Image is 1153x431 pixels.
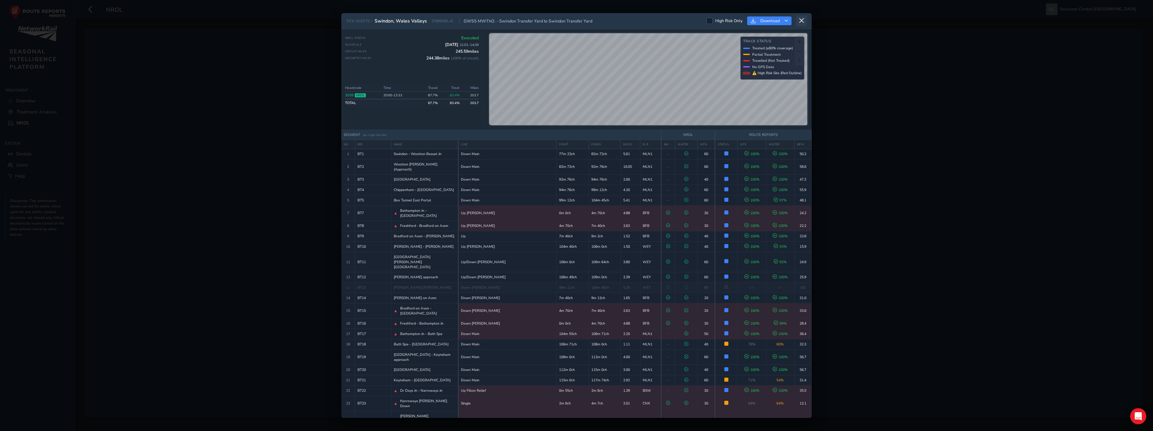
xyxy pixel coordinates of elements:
[456,49,479,54] span: 245.59 miles
[347,210,349,215] span: 7
[640,205,661,221] td: BFB
[744,354,760,360] span: 100 %
[461,35,479,41] span: Executed
[346,321,350,326] span: 16
[698,252,715,272] td: 60
[774,198,787,203] span: 97 %
[698,365,715,375] td: 40
[345,43,362,47] span: Schedule
[661,130,715,140] th: NROL
[589,318,621,329] td: 4m 70ch
[557,174,589,185] td: 92m 76ch
[794,252,811,272] td: 24.9
[589,174,621,185] td: 94m 76ch
[744,244,760,249] span: 100 %
[458,339,557,349] td: Down Main
[621,221,640,231] td: 2.63
[776,342,784,347] span: 60 %
[458,329,557,339] td: Down Main
[458,140,557,149] th: LINE
[557,303,589,318] td: 4m 70ch
[794,365,811,375] td: 56.7
[773,354,788,360] span: 100 %
[394,275,438,280] span: [PERSON_NAME] approach
[346,308,350,313] span: 15
[744,151,760,156] span: 100 %
[346,285,350,290] span: 13
[557,185,589,195] td: 94m 76ch
[458,185,557,195] td: Down Main
[458,375,557,385] td: Down Main
[698,185,715,195] td: 60
[458,231,557,241] td: Up
[698,205,715,221] td: 30
[744,275,760,280] span: 100 %
[621,252,640,272] td: 3.80
[445,42,479,47] span: [DATE]
[621,241,640,252] td: 1.50
[752,46,793,51] span: Treated (≥80% coverage)
[426,55,479,61] span: 244.38 miles
[698,318,715,329] td: 30
[621,272,640,282] td: 2.39
[621,349,640,365] td: 4.00
[589,293,621,303] td: 9m 12ch
[355,349,391,365] td: BT19
[621,195,640,205] td: 5.41
[621,174,640,185] td: 2.00
[698,241,715,252] td: 40
[715,130,811,140] th: ROUTE REPORTS
[666,198,670,203] span: —
[355,174,391,185] td: BT3
[394,151,441,156] span: Swindon - Wootton Basset Jn
[355,303,391,318] td: BT15
[346,331,350,336] span: 17
[698,149,715,159] td: 60
[744,177,760,182] span: 100 %
[418,99,439,106] td: 87.7 %
[557,252,589,272] td: 106m 0ch
[458,365,557,375] td: Down Main
[458,252,557,272] td: Up/Down [PERSON_NAME]
[458,303,557,318] td: Down [PERSON_NAME]
[698,375,715,385] td: 60
[794,329,811,339] td: 36.4
[394,254,456,270] span: [GEOGRAPHIC_DATA][PERSON_NAME][GEOGRAPHIC_DATA]
[345,99,381,106] td: TOTAL
[557,159,589,174] td: 82m 72ch
[621,149,640,159] td: 5.61
[557,282,589,293] td: 99m 12ch
[355,221,391,231] td: BT8
[462,99,479,106] td: 203.7
[794,140,811,149] th: MPH
[347,198,349,203] span: 5
[661,140,675,149] th: AM
[773,295,788,300] span: 100 %
[394,321,398,326] span: ▲
[666,367,670,372] span: —
[698,349,715,365] td: 60
[355,93,366,97] span: NROL
[640,293,661,303] td: BFB
[794,339,811,349] td: 32.3
[715,140,738,149] th: STATUS
[640,329,661,339] td: MLN1
[346,295,350,300] span: 14
[589,195,621,205] td: 104m 45ch
[355,252,391,272] td: BT11
[458,241,557,252] td: Up [PERSON_NAME]
[557,339,589,349] td: 106m 71ch
[621,375,640,385] td: 2.92
[418,92,439,99] td: 87.7 %
[346,259,350,265] span: 11
[698,329,715,339] td: 50
[744,308,760,313] span: 100 %
[774,259,787,265] span: 92 %
[777,285,783,290] span: 0%
[773,177,788,182] span: 100 %
[744,223,760,228] span: 100 %
[698,221,715,231] td: 30
[589,252,621,272] td: 109m 64ch
[640,140,661,149] th: ELR
[341,130,661,140] th: SEGMENT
